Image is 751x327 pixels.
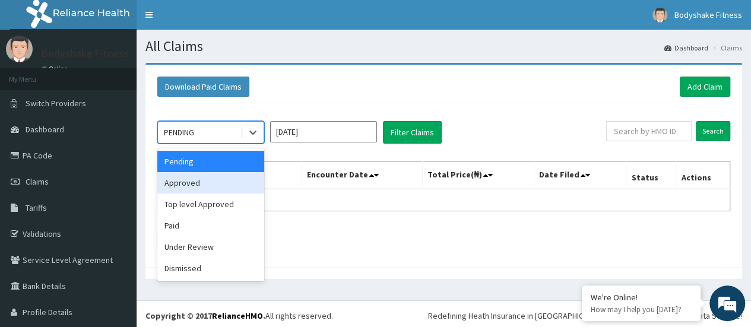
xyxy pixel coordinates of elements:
[534,162,626,189] th: Date Filed
[680,77,730,97] a: Add Claim
[157,258,264,279] div: Dismissed
[26,98,86,109] span: Switch Providers
[157,77,249,97] button: Download Paid Claims
[42,65,70,73] a: Online
[145,310,265,321] strong: Copyright © 2017 .
[212,310,263,321] a: RelianceHMO
[664,43,708,53] a: Dashboard
[145,39,742,54] h1: All Claims
[428,310,742,322] div: Redefining Heath Insurance in [GEOGRAPHIC_DATA] using Telemedicine and Data Science!
[26,202,47,213] span: Tariffs
[6,36,33,62] img: User Image
[157,215,264,236] div: Paid
[270,121,377,142] input: Select Month and Year
[696,121,730,141] input: Search
[26,176,49,187] span: Claims
[302,162,422,189] th: Encounter Date
[591,304,692,315] p: How may I help you today?
[157,236,264,258] div: Under Review
[652,8,667,23] img: User Image
[26,124,64,135] span: Dashboard
[606,121,692,141] input: Search by HMO ID
[157,151,264,172] div: Pending
[626,162,676,189] th: Status
[709,43,742,53] li: Claims
[674,9,742,20] span: Bodyshake Fitness
[422,162,534,189] th: Total Price(₦)
[157,172,264,193] div: Approved
[383,121,442,144] button: Filter Claims
[42,48,129,59] p: Bodyshake Fitness
[164,126,194,138] div: PENDING
[676,162,730,189] th: Actions
[591,292,692,303] div: We're Online!
[157,193,264,215] div: Top level Approved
